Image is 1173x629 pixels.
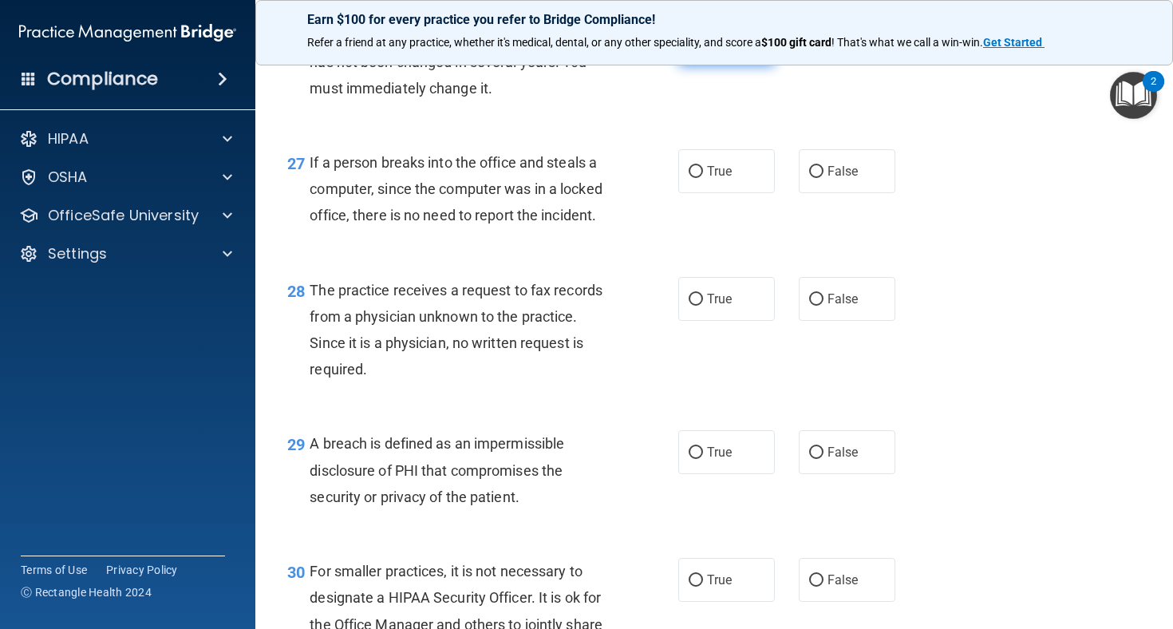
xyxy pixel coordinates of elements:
[809,575,823,587] input: False
[827,445,859,460] span: False
[707,291,732,307] span: True
[827,164,859,179] span: False
[809,166,823,178] input: False
[831,36,983,49] span: ! That's what we call a win-win.
[707,572,732,587] span: True
[287,154,305,173] span: 27
[1110,72,1157,119] button: Open Resource Center, 2 new notifications
[48,244,107,263] p: Settings
[689,447,703,459] input: True
[809,447,823,459] input: False
[983,36,1045,49] a: Get Started
[287,282,305,301] span: 28
[689,294,703,306] input: True
[827,291,859,307] span: False
[689,166,703,178] input: True
[307,36,761,49] span: Refer a friend at any practice, whether it's medical, dental, or any other speciality, and score a
[827,572,859,587] span: False
[19,206,232,225] a: OfficeSafe University
[307,12,1121,27] p: Earn $100 for every practice you refer to Bridge Compliance!
[47,68,158,90] h4: Compliance
[48,168,88,187] p: OSHA
[310,154,602,224] span: If a person breaks into the office and steals a computer, since the computer was in a locked offi...
[707,445,732,460] span: True
[983,36,1042,49] strong: Get Started
[19,17,236,49] img: PMB logo
[21,562,87,578] a: Terms of Use
[48,206,199,225] p: OfficeSafe University
[48,129,89,148] p: HIPAA
[19,129,232,148] a: HIPAA
[761,36,831,49] strong: $100 gift card
[19,168,232,187] a: OSHA
[689,575,703,587] input: True
[809,294,823,306] input: False
[310,26,590,96] span: You realized that a password on a computer has not been changed in several years. You must immedi...
[19,244,232,263] a: Settings
[1151,81,1156,102] div: 2
[287,435,305,454] span: 29
[287,563,305,582] span: 30
[106,562,178,578] a: Privacy Policy
[310,435,564,504] span: A breach is defined as an impermissible disclosure of PHI that compromises the security or privac...
[310,282,602,378] span: The practice receives a request to fax records from a physician unknown to the practice. Since it...
[21,584,152,600] span: Ⓒ Rectangle Health 2024
[707,164,732,179] span: True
